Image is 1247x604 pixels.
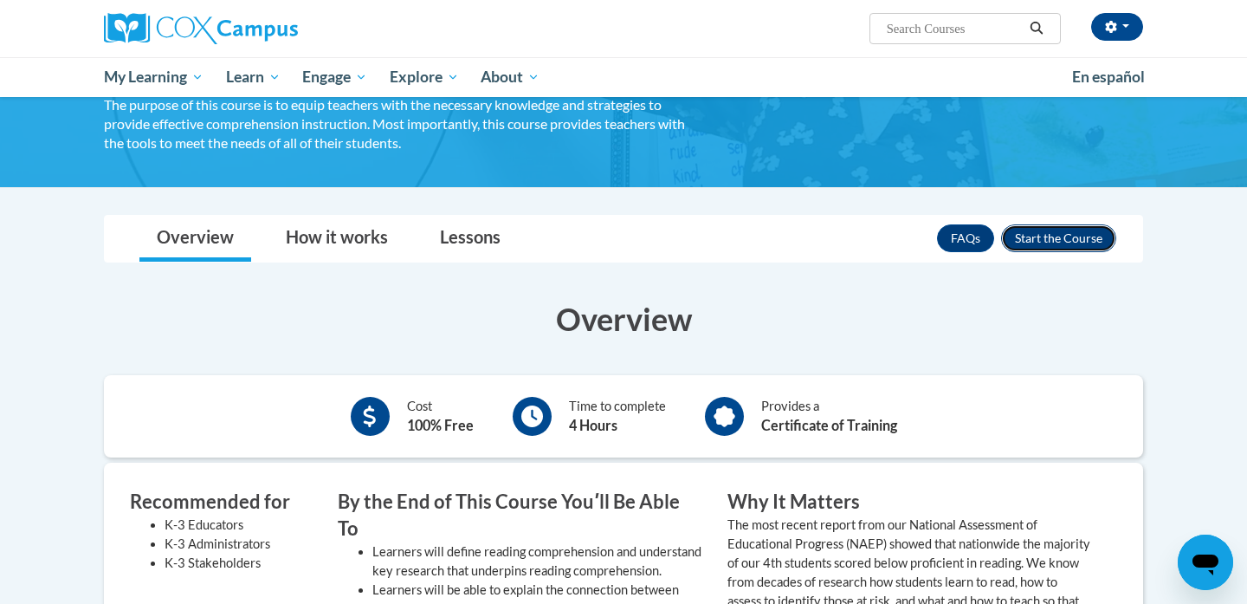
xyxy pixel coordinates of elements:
img: Cox Campus [104,13,298,44]
a: Learn [215,57,292,97]
a: FAQs [937,224,994,252]
a: Lessons [423,216,518,262]
div: Cost [407,397,474,436]
button: Search [1024,18,1050,39]
a: Overview [139,216,251,262]
h3: Why It Matters [727,489,1091,516]
span: En español [1072,68,1145,86]
a: Cox Campus [104,13,433,44]
input: Search Courses [885,18,1024,39]
li: K-3 Educators [165,516,312,535]
button: Account Settings [1091,13,1143,41]
span: My Learning [104,67,204,88]
div: The purpose of this course is to equip teachers with the necessary knowledge and strategies to pr... [104,95,701,153]
a: Explore [378,57,470,97]
div: Main menu [78,57,1169,97]
span: About [481,67,540,88]
b: 100% Free [407,417,474,433]
h3: By the End of This Course Youʹll Be Able To [338,489,701,542]
b: 4 Hours [569,417,617,433]
h3: Recommended for [130,489,312,516]
b: Certificate of Training [761,417,897,433]
div: Time to complete [569,397,666,436]
a: How it works [268,216,405,262]
button: Enroll [1001,224,1116,252]
a: About [470,57,552,97]
h3: Overview [104,297,1143,341]
a: Engage [291,57,378,97]
div: Provides a [761,397,897,436]
span: Engage [302,67,367,88]
span: Explore [390,67,459,88]
li: K-3 Administrators [165,535,312,554]
li: Learners will define reading comprehension and understand key research that underpins reading com... [372,542,701,581]
span: Learn [226,67,281,88]
iframe: Button to launch messaging window [1178,535,1233,590]
a: My Learning [93,57,215,97]
a: En español [1061,59,1156,95]
li: K-3 Stakeholders [165,554,312,573]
